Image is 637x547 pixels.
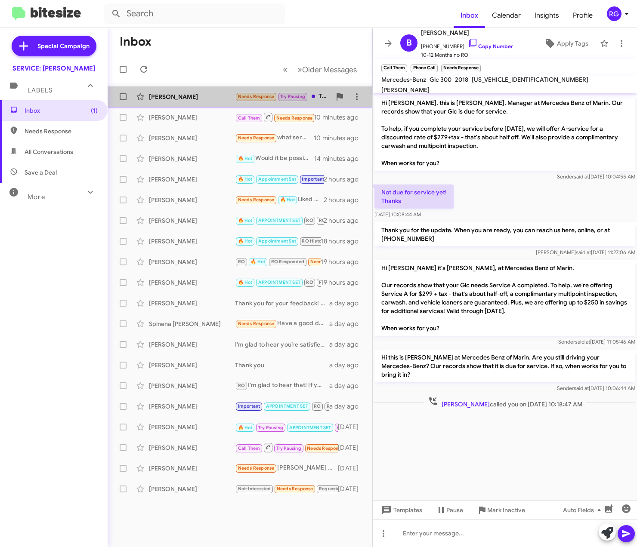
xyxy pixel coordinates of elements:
[149,464,235,473] div: [PERSON_NAME]
[557,385,635,391] span: Sender [DATE] 10:06:44 AM
[149,175,235,184] div: [PERSON_NAME]
[149,278,235,287] div: [PERSON_NAME]
[310,259,347,264] span: Needs Response
[314,113,365,122] div: 10 minutes ago
[329,402,365,411] div: a day ago
[374,350,635,382] p: Hi this is [PERSON_NAME] at Mercedes Benz of Marin. Are you still driving your Mercedes-Benz? Our...
[238,135,275,141] span: Needs Response
[235,463,338,473] div: [PERSON_NAME] -- on a scale of 1 to 10 my experience has been a ZERO. Please talk to Nic. My sati...
[238,321,275,326] span: Needs Response
[380,502,422,518] span: Templates
[12,64,95,73] div: SERVICE: [PERSON_NAME]
[374,260,635,336] p: Hi [PERSON_NAME] it's [PERSON_NAME], at Mercedes Benz of Marin. Our records show that your Glc ne...
[329,320,365,328] div: a day ago
[324,175,365,184] div: 2 hours ago
[455,76,468,83] span: 2018
[258,176,296,182] span: Appointment Set
[258,280,300,285] span: APPOINTMENT SET
[338,443,365,452] div: [DATE]
[557,173,635,180] span: Sender [DATE] 10:04:55 AM
[574,173,589,180] span: said at
[276,446,301,451] span: Try Pausing
[149,381,235,390] div: [PERSON_NAME]
[536,249,635,255] span: [PERSON_NAME] [DATE] 11:27:06 AM
[250,259,265,264] span: 🔥 Hot
[271,259,304,264] span: RO Responded
[104,3,285,24] input: Search
[235,92,331,101] div: Thank you. I will contact you when I'm ready.
[297,64,302,75] span: »
[235,381,329,390] div: I'm glad to hear that! If you need to schedule your next service or have any questions, feel free...
[487,502,525,518] span: Mark Inactive
[429,502,470,518] button: Pause
[485,3,528,28] a: Calendar
[292,61,362,78] button: Next
[470,502,532,518] button: Mark Inactive
[149,485,235,493] div: [PERSON_NAME]
[528,3,566,28] a: Insights
[302,65,357,74] span: Older Messages
[235,257,321,267] div: Got it. What kind of tires are they?
[314,403,321,409] span: RO
[238,383,245,388] span: RO
[324,216,365,225] div: 2 hours ago
[235,154,314,163] div: Would it be possible to get a loaner vehicle? If so, I can drop it off [DATE] around 11 AM.
[238,425,253,430] span: 🔥 Hot
[289,425,331,430] span: APPOINTMENT SET
[468,43,513,49] a: Copy Number
[238,238,253,244] span: 🔥 Hot
[149,237,235,246] div: [PERSON_NAME]
[149,92,235,101] div: [PERSON_NAME]
[258,218,300,223] span: APPOINTMENT SET
[321,258,365,266] div: 19 hours ago
[442,400,490,408] span: [PERSON_NAME]
[321,237,365,246] div: 18 hours ago
[374,222,635,246] p: Thank you for the update. When you are ready, you can reach us here, online, or at [PHONE_NUMBER]
[277,486,313,492] span: Needs Response
[329,381,365,390] div: a day ago
[235,340,329,349] div: I'm glad to hear you’re satisfied! If you need any future maintenance or repairs, feel free to re...
[149,340,235,349] div: [PERSON_NAME]
[238,259,245,264] span: RO
[280,197,295,203] span: 🔥 Hot
[25,106,98,115] span: Inbox
[25,168,57,177] span: Save a Deal
[472,76,588,83] span: [US_VEHICLE_IDENTIFICATION_NUMBER]
[302,176,324,182] span: Important
[235,236,321,246] div: You're welcome! Looking forward to seeing you on [DATE] 8 AM. Safe travels until then!
[421,28,513,38] span: [PERSON_NAME]
[149,113,235,122] div: [PERSON_NAME]
[566,3,600,28] a: Profile
[258,238,296,244] span: Appointment Set
[319,280,352,285] span: RO Responded
[238,156,253,161] span: 🔥 Hot
[557,36,588,51] span: Apply Tags
[283,64,288,75] span: «
[149,134,235,142] div: [PERSON_NAME]
[235,484,338,494] div: Hello, [PERSON_NAME]. I was dissatisfied with the service. 1. The code for the problem that was f...
[235,195,324,205] div: Liked “I'm glad to hear that you were satisfied with the service and that your experience was pos...
[600,6,628,21] button: RG
[374,95,635,171] p: Hi [PERSON_NAME], this is [PERSON_NAME], Manager at Mercedes Benz of Marin. Our records show that...
[327,403,360,409] span: RO Responded
[307,446,343,451] span: Needs Response
[235,442,338,453] div: Hi yes it was good. They do need to issue a credit for a service that I was billed for that they ...
[235,401,329,411] div: Hi [PERSON_NAME], thank you for your feedback. I’m sorry to hear about the issues you’ve experien...
[411,65,437,72] small: Phone Call
[373,502,429,518] button: Templates
[607,6,622,21] div: RG
[563,502,604,518] span: Auto Fields
[454,3,485,28] a: Inbox
[238,115,260,121] span: Call Them
[381,65,407,72] small: Call Them
[238,176,253,182] span: 🔥 Hot
[149,443,235,452] div: [PERSON_NAME]
[276,115,313,121] span: Needs Response
[421,38,513,51] span: [PHONE_NUMBER]
[278,61,293,78] button: Previous
[238,197,275,203] span: Needs Response
[149,423,235,431] div: [PERSON_NAME]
